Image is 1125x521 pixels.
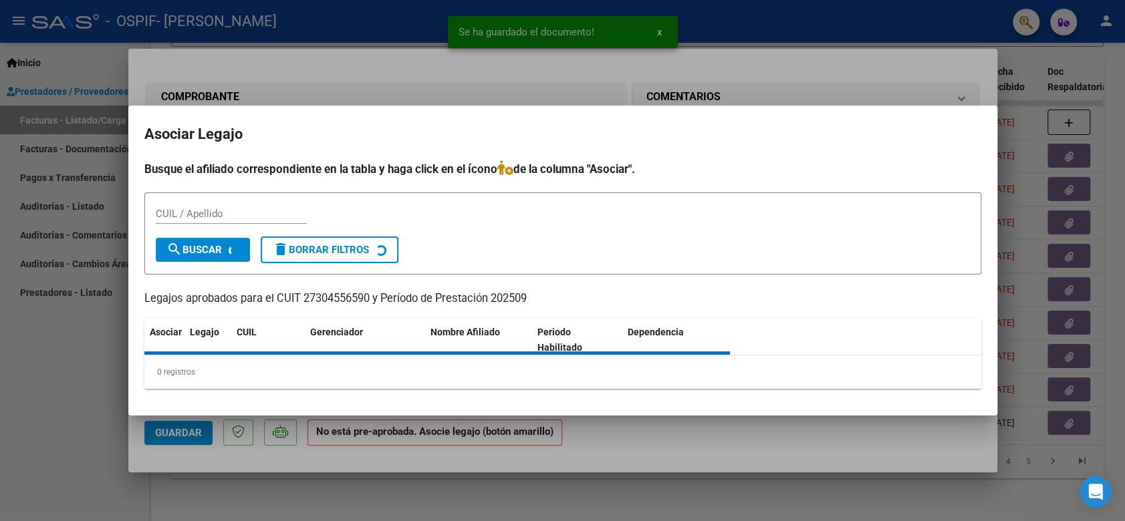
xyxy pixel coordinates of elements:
[144,160,981,178] h4: Busque el afiliado correspondiente en la tabla y haga click en el ícono de la columna "Asociar".
[190,327,219,337] span: Legajo
[537,327,582,353] span: Periodo Habilitado
[628,327,684,337] span: Dependencia
[144,355,981,389] div: 0 registros
[231,318,305,362] datatable-header-cell: CUIL
[310,327,363,337] span: Gerenciador
[622,318,730,362] datatable-header-cell: Dependencia
[237,327,257,337] span: CUIL
[184,318,231,362] datatable-header-cell: Legajo
[144,318,184,362] datatable-header-cell: Asociar
[261,236,398,263] button: Borrar Filtros
[305,318,425,362] datatable-header-cell: Gerenciador
[1080,476,1112,508] div: Open Intercom Messenger
[156,238,250,262] button: Buscar
[166,241,182,257] mat-icon: search
[273,244,369,256] span: Borrar Filtros
[430,327,500,337] span: Nombre Afiliado
[532,318,622,362] datatable-header-cell: Periodo Habilitado
[273,241,289,257] mat-icon: delete
[144,291,981,307] p: Legajos aprobados para el CUIT 27304556590 y Período de Prestación 202509
[150,327,182,337] span: Asociar
[425,318,533,362] datatable-header-cell: Nombre Afiliado
[166,244,222,256] span: Buscar
[144,122,981,147] h2: Asociar Legajo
